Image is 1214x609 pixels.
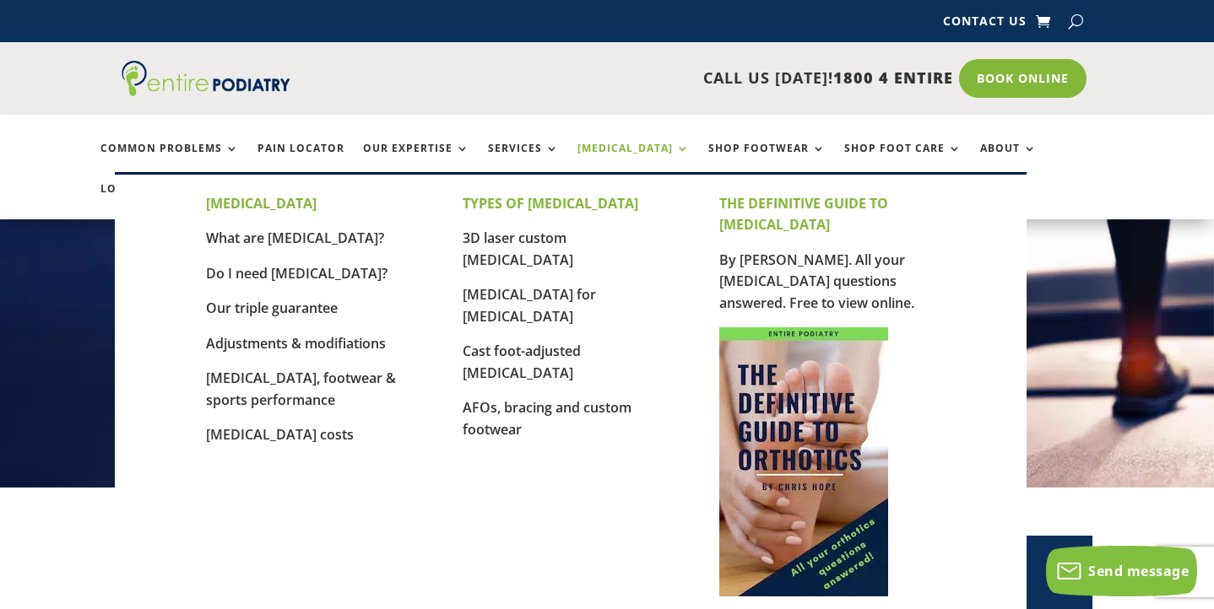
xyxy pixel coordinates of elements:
a: About [980,143,1037,179]
button: Send message [1046,546,1197,596]
span: Send message [1088,562,1189,580]
img: Cover for The Definitive Guide to Orthotics by Chris Hope of Entire Podiatry [719,327,888,596]
a: Entire Podiatry [122,83,290,100]
strong: [MEDICAL_DATA] [206,194,317,213]
a: Cast foot-adjusted [MEDICAL_DATA] [463,342,581,382]
a: Do I need [MEDICAL_DATA]? [206,264,388,283]
strong: TYPES OF [MEDICAL_DATA] [463,194,638,213]
a: [MEDICAL_DATA], footwear & sports performance [206,369,396,409]
a: Book Online [959,59,1087,98]
a: Shop Foot Care [844,143,962,179]
span: 1800 4 ENTIRE [833,67,953,88]
a: Our triple guarantee [206,299,338,317]
a: AFOs, bracing and custom footwear [463,398,631,439]
a: [MEDICAL_DATA] costs [206,425,354,444]
a: [MEDICAL_DATA] [577,143,690,179]
a: Services [488,143,559,179]
a: What are [MEDICAL_DATA]? [206,229,384,247]
p: CALL US [DATE]! [344,67,953,89]
a: Locations [100,183,185,219]
strong: THE DEFINITIVE GUIDE TO [MEDICAL_DATA] [719,194,888,234]
a: Contact Us [943,15,1027,34]
a: Adjustments & modifiations [206,334,386,353]
a: Common Problems [100,143,239,179]
a: By [PERSON_NAME]. All your [MEDICAL_DATA] questions answered. Free to view online. [719,251,914,312]
a: [MEDICAL_DATA] for [MEDICAL_DATA] [463,285,596,326]
a: Pain Locator [257,143,344,179]
a: Our Expertise [363,143,469,179]
a: 3D laser custom [MEDICAL_DATA] [463,229,573,269]
img: logo (1) [122,61,290,96]
a: Shop Footwear [708,143,826,179]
